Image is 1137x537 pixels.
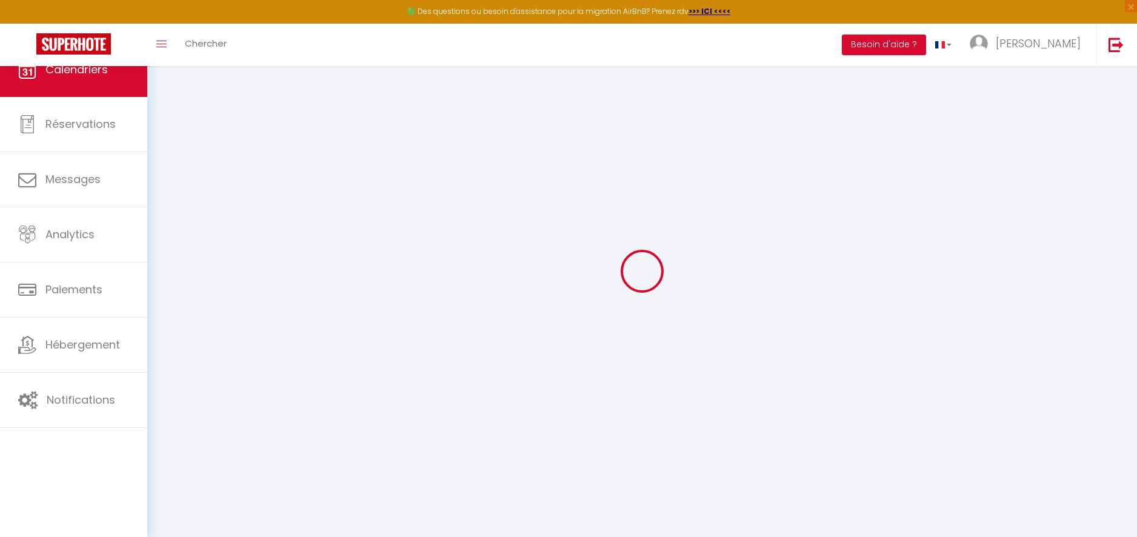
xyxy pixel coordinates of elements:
[45,337,120,352] span: Hébergement
[47,392,115,407] span: Notifications
[1109,37,1124,52] img: logout
[842,35,926,55] button: Besoin d'aide ?
[689,6,731,16] a: >>> ICI <<<<
[45,62,108,77] span: Calendriers
[45,282,102,297] span: Paiements
[45,116,116,132] span: Réservations
[970,35,988,53] img: ...
[176,24,236,66] a: Chercher
[45,172,101,187] span: Messages
[996,36,1081,51] span: [PERSON_NAME]
[36,33,111,55] img: Super Booking
[45,227,95,242] span: Analytics
[961,24,1096,66] a: ... [PERSON_NAME]
[185,37,227,50] span: Chercher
